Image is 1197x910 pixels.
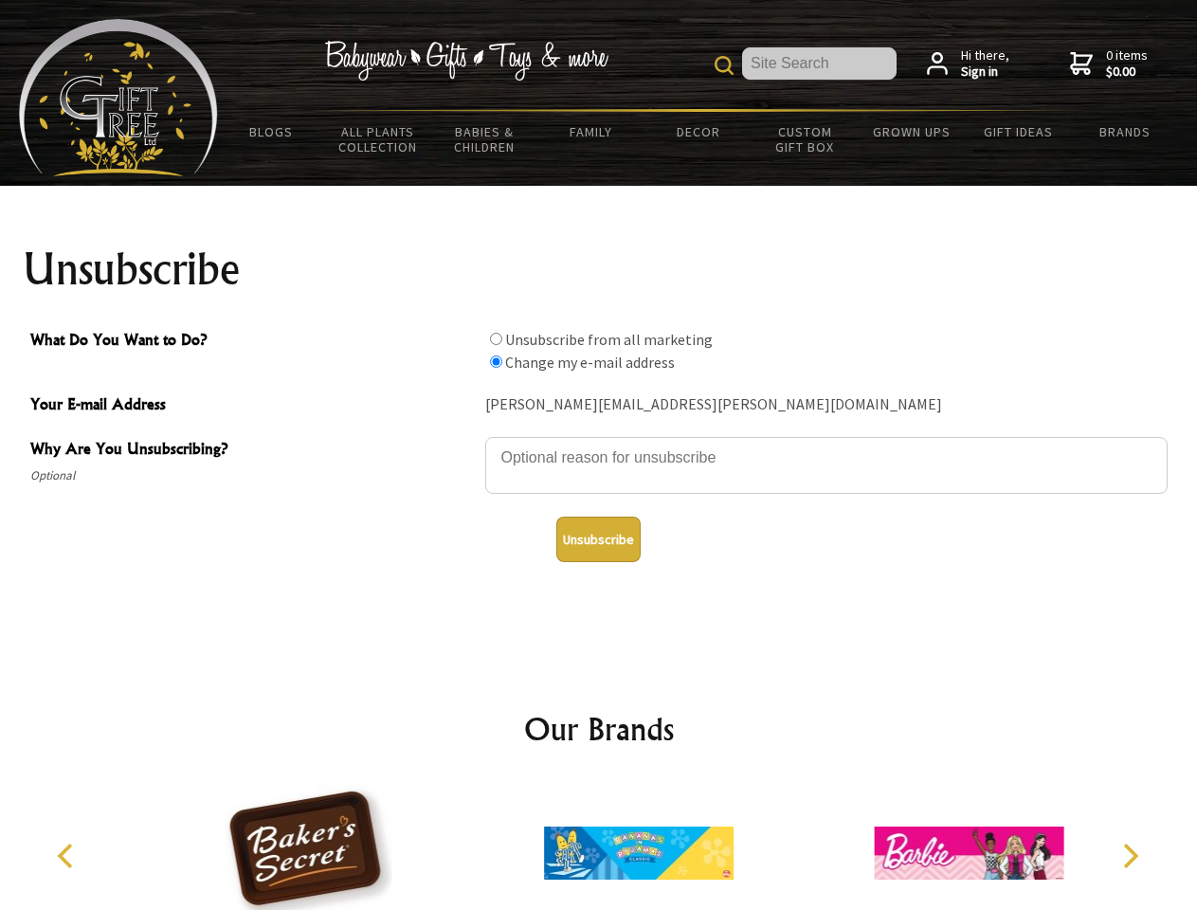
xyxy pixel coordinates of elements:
label: Change my e-mail address [505,353,675,372]
span: Hi there, [961,47,1009,81]
a: Custom Gift Box [752,112,859,167]
span: Your E-mail Address [30,392,476,420]
strong: Sign in [961,64,1009,81]
span: What Do You Want to Do? [30,328,476,355]
input: Site Search [742,47,897,80]
a: All Plants Collection [325,112,432,167]
span: 0 items [1106,46,1148,81]
h1: Unsubscribe [23,246,1175,292]
a: Grown Ups [858,112,965,152]
h2: Our Brands [38,706,1160,752]
a: Decor [644,112,752,152]
img: product search [715,56,734,75]
a: Gift Ideas [965,112,1072,152]
input: What Do You Want to Do? [490,333,502,345]
strong: $0.00 [1106,64,1148,81]
button: Next [1109,835,1151,877]
button: Unsubscribe [556,517,641,562]
textarea: Why Are You Unsubscribing? [485,437,1168,494]
div: [PERSON_NAME][EMAIL_ADDRESS][PERSON_NAME][DOMAIN_NAME] [485,391,1168,420]
a: BLOGS [218,112,325,152]
input: What Do You Want to Do? [490,355,502,368]
button: Previous [47,835,89,877]
a: Brands [1072,112,1179,152]
img: Babyware - Gifts - Toys and more... [19,19,218,176]
span: Why Are You Unsubscribing? [30,437,476,464]
img: Babywear - Gifts - Toys & more [324,41,608,81]
a: Hi there,Sign in [927,47,1009,81]
a: 0 items$0.00 [1070,47,1148,81]
a: Family [538,112,645,152]
label: Unsubscribe from all marketing [505,330,713,349]
span: Optional [30,464,476,487]
a: Babies & Children [431,112,538,167]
